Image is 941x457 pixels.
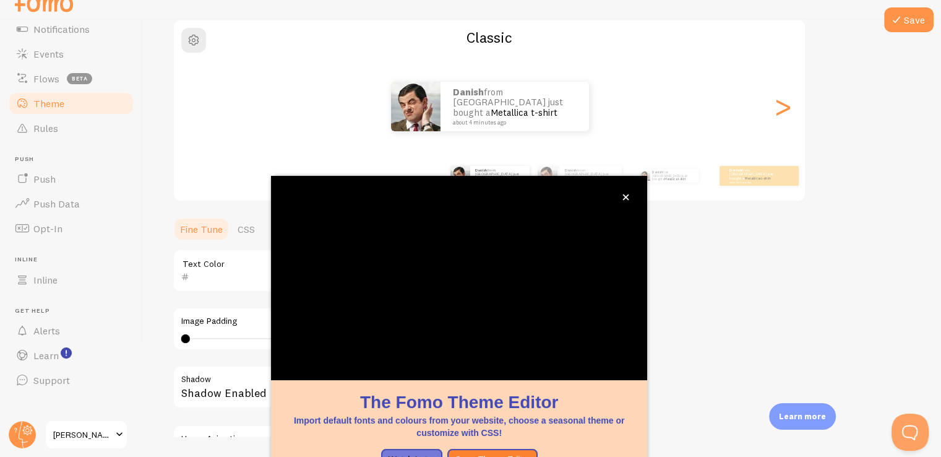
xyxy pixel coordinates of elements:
[7,191,135,216] a: Push Data
[453,120,573,126] small: about 4 minutes ago
[7,216,135,241] a: Opt-In
[173,365,544,411] div: Shadow Enabled
[15,155,135,163] span: Push
[779,411,826,422] p: Learn more
[7,91,135,116] a: Theme
[173,217,230,242] a: Fine Tune
[7,41,135,66] a: Events
[775,62,790,151] div: Next slide
[475,168,488,173] strong: Danish
[7,268,135,292] a: Inline
[729,181,778,183] small: about 4 minutes ago
[33,23,90,35] span: Notifications
[475,168,525,183] p: from [GEOGRAPHIC_DATA] just bought a
[491,107,557,118] a: Metallica t-shirt
[7,17,135,41] a: Notifications
[7,343,135,368] a: Learn
[33,48,64,60] span: Events
[744,176,771,181] a: Metallica t-shirt
[7,167,135,191] a: Push
[652,170,663,174] strong: Danish
[45,420,128,450] a: [PERSON_NAME] Dresses
[640,171,650,181] img: Fomo
[729,168,779,183] p: from [GEOGRAPHIC_DATA] just bought a
[181,316,535,327] label: Image Padding
[67,73,92,84] span: beta
[33,198,80,210] span: Push Data
[450,166,470,186] img: Fomo
[33,122,58,134] span: Rules
[33,274,58,286] span: Inline
[33,349,59,362] span: Learn
[15,307,135,315] span: Get Help
[565,168,577,173] strong: Danish
[33,173,56,185] span: Push
[453,87,577,126] p: from [GEOGRAPHIC_DATA] just bought a
[174,28,805,47] h2: Classic
[7,66,135,91] a: Flows beta
[230,217,262,242] a: CSS
[7,116,135,141] a: Rules
[286,390,632,414] h1: The Fomo Theme Editor
[33,97,64,110] span: Theme
[664,177,685,181] a: Metallica t-shirt
[15,256,135,264] span: Inline
[33,374,70,386] span: Support
[892,414,929,451] iframe: Help Scout Beacon - Open
[652,169,694,183] p: from [GEOGRAPHIC_DATA] just bought a
[538,166,557,186] img: Fomo
[884,7,934,32] button: Save
[61,347,72,359] svg: <p>Watch New Feature Tutorials!</p>
[33,222,62,235] span: Opt-In
[619,191,632,204] button: close,
[391,82,440,131] img: Fomo
[286,414,632,439] p: Import default fonts and colours from your website, choose a seasonal theme or customize with CSS!
[453,86,484,98] strong: Danish
[7,368,135,393] a: Support
[565,168,617,183] p: from [GEOGRAPHIC_DATA] just bought a
[769,403,836,430] div: Learn more
[7,318,135,343] a: Alerts
[53,427,112,442] span: [PERSON_NAME] Dresses
[33,72,59,85] span: Flows
[729,168,742,173] strong: Danish
[33,324,60,337] span: Alerts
